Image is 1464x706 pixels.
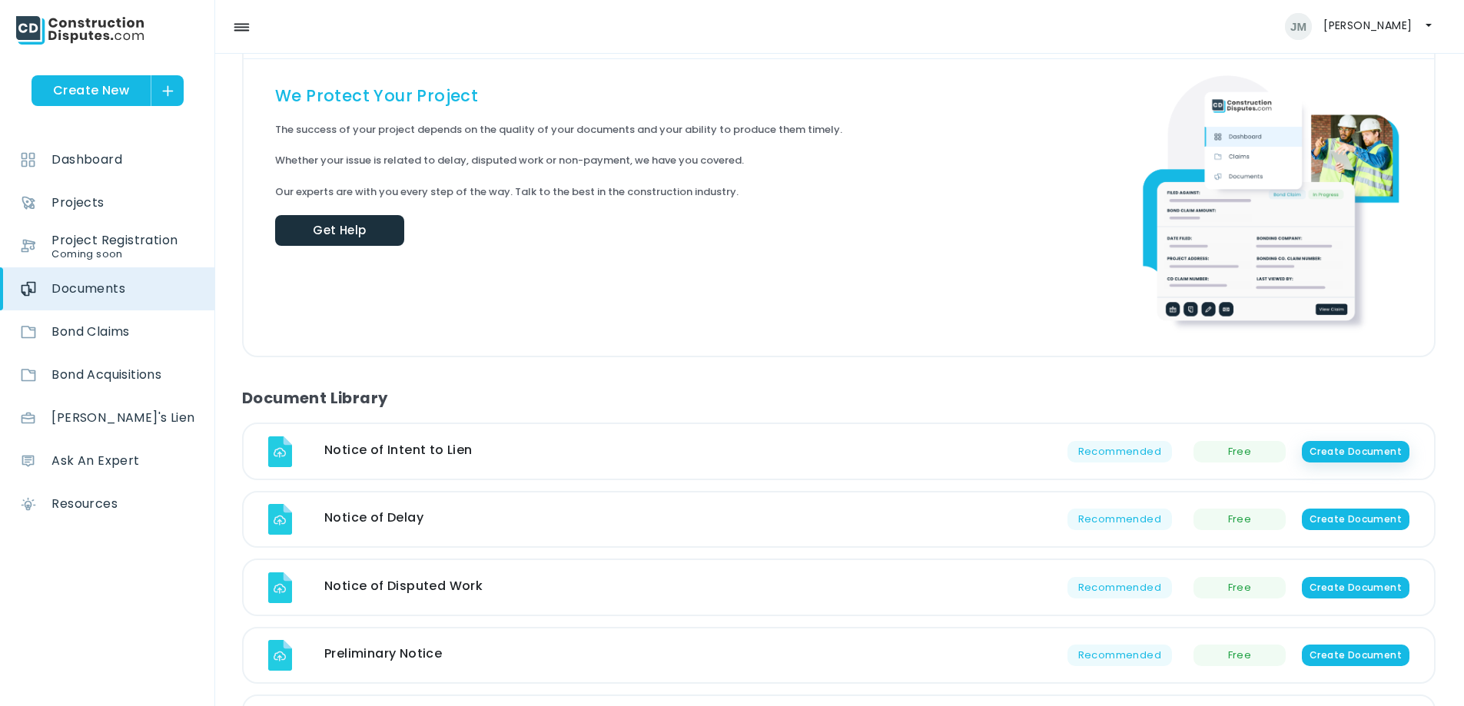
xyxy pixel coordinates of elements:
span: Bond Acquisitions [51,353,161,396]
span: Resources [51,482,118,525]
span: [PERSON_NAME]'s Lien [51,396,194,439]
img: icon-doc-upload.svg [268,436,292,467]
p: Whether your issue is related to delay, disputed work or non-payment, we have you covered. [275,153,1115,168]
a: Dashboard [22,138,215,181]
a: Bond Acquisitions [22,353,215,396]
span: Create Document [1302,441,1409,462]
span: [PERSON_NAME] [1323,18,1412,33]
h4: Document Library [242,389,1436,408]
p: The success of your project depends on the quality of your documents and your ability to produce ... [275,122,1115,138]
small: Coming soon [51,233,122,276]
div: Free [1193,441,1286,462]
span: Create Document [1302,645,1409,666]
div: Recommended [1067,441,1172,462]
span: Dashboard [51,138,122,181]
a: [PERSON_NAME]'s Lien [22,396,215,439]
a: Resources [22,482,215,525]
span: Create New [32,75,151,106]
img: icon-doc-upload.svg [268,504,292,535]
div: Recommended [1067,645,1172,666]
strong: Notice of Disputed Work [324,577,483,595]
p: Our experts are with you every step of the way. Talk to the best in the construction industry. [275,184,1115,200]
div: Recommended [1067,577,1172,598]
h2: We Protect Your Project [275,86,1115,105]
span: Create Document [1302,509,1409,530]
span: Bond Claims [51,310,129,353]
div: Recommended [1067,509,1172,530]
span: Create Document [1302,577,1409,598]
strong: Notice of Delay [324,509,423,526]
span: Documents [51,267,125,310]
a: Projects [22,181,215,224]
a: Ask An Expert [22,439,215,482]
strong: Preliminary Notice [324,645,442,662]
img: CD-logo-dark.svg [16,16,144,45]
a: Get Help [275,215,404,246]
img: icon-doc-upload.svg [268,640,292,671]
div: Free [1193,645,1286,666]
div: Free [1193,509,1286,530]
a: Bond Claims [22,310,215,353]
a: Documents [22,267,215,310]
p: Project Registration [51,219,178,262]
strong: Notice of Intent to Lien [324,441,473,459]
div: Free [1193,577,1286,598]
span: Ask An Expert [51,439,139,482]
img: icon-doc-upload.svg [268,572,292,603]
iframe: Chat Widget [1387,632,1464,706]
span: Projects [51,181,104,224]
img: CD-BG-PIC-1.png [1126,75,1413,340]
